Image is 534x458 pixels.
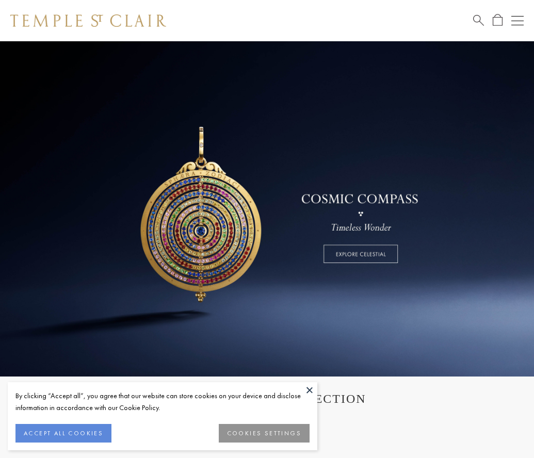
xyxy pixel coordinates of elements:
a: Open Shopping Bag [493,14,503,27]
button: Open navigation [511,14,524,27]
a: Search [473,14,484,27]
div: By clicking “Accept all”, you agree that our website can store cookies on your device and disclos... [15,390,310,414]
img: Temple St. Clair [10,14,166,27]
button: COOKIES SETTINGS [219,424,310,443]
button: ACCEPT ALL COOKIES [15,424,111,443]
